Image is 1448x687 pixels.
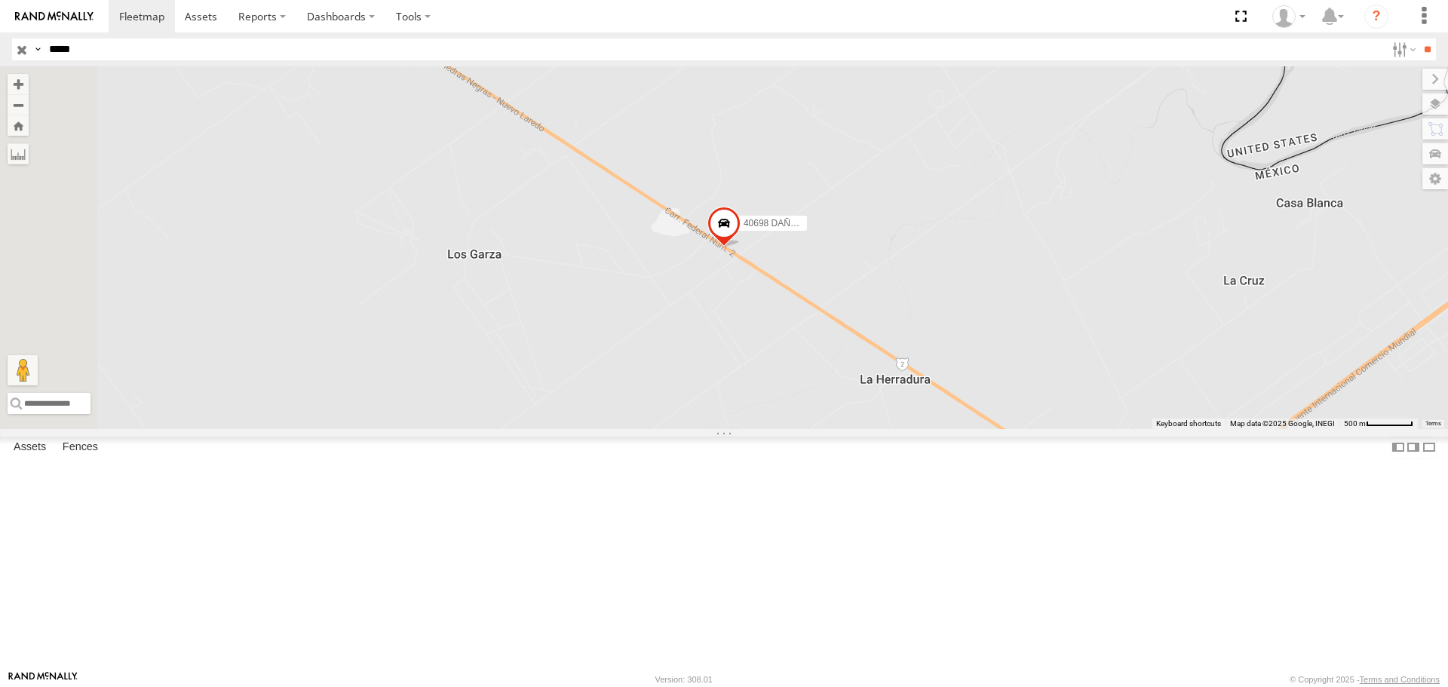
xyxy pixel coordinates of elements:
[8,355,38,385] button: Drag Pegman onto the map to open Street View
[32,38,44,60] label: Search Query
[1364,5,1388,29] i: ?
[744,219,810,229] span: 40698 DAÑADO
[1406,437,1421,459] label: Dock Summary Table to the Right
[55,437,106,459] label: Fences
[1290,675,1440,684] div: © Copyright 2025 -
[15,11,94,22] img: rand-logo.svg
[1344,419,1366,428] span: 500 m
[8,94,29,115] button: Zoom out
[1339,419,1418,429] button: Map Scale: 500 m per 59 pixels
[8,74,29,94] button: Zoom in
[8,143,29,164] label: Measure
[8,115,29,136] button: Zoom Home
[1422,168,1448,189] label: Map Settings
[1422,437,1437,459] label: Hide Summary Table
[655,675,713,684] div: Version: 308.01
[6,437,54,459] label: Assets
[1230,419,1335,428] span: Map data ©2025 Google, INEGI
[1156,419,1221,429] button: Keyboard shortcuts
[1360,675,1440,684] a: Terms and Conditions
[1386,38,1419,60] label: Search Filter Options
[1391,437,1406,459] label: Dock Summary Table to the Left
[1425,420,1441,426] a: Terms (opens in new tab)
[8,672,78,687] a: Visit our Website
[1267,5,1311,28] div: Caseta Laredo TX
